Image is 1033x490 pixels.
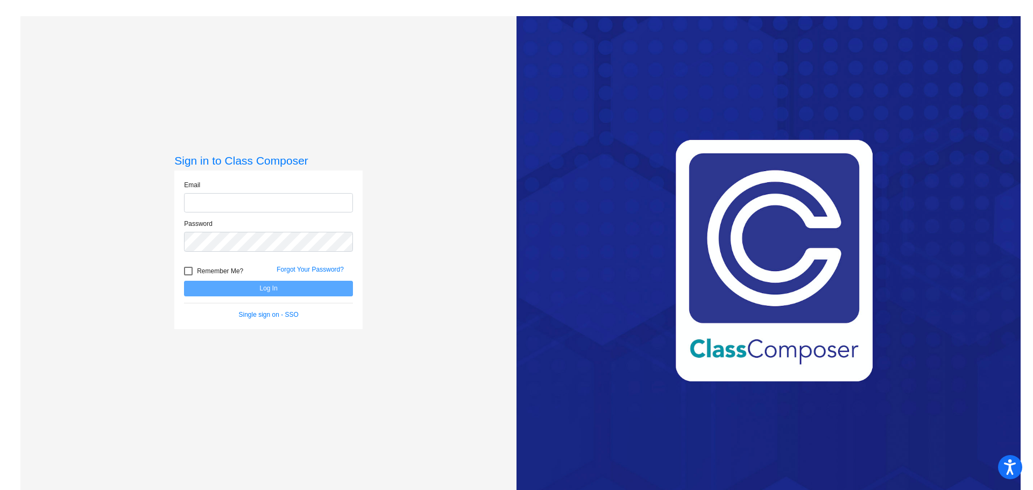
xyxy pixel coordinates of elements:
label: Password [184,219,213,229]
span: Remember Me? [197,265,243,278]
label: Email [184,180,200,190]
a: Single sign on - SSO [239,311,299,318]
h3: Sign in to Class Composer [174,154,363,167]
a: Forgot Your Password? [277,266,344,273]
button: Log In [184,281,353,296]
